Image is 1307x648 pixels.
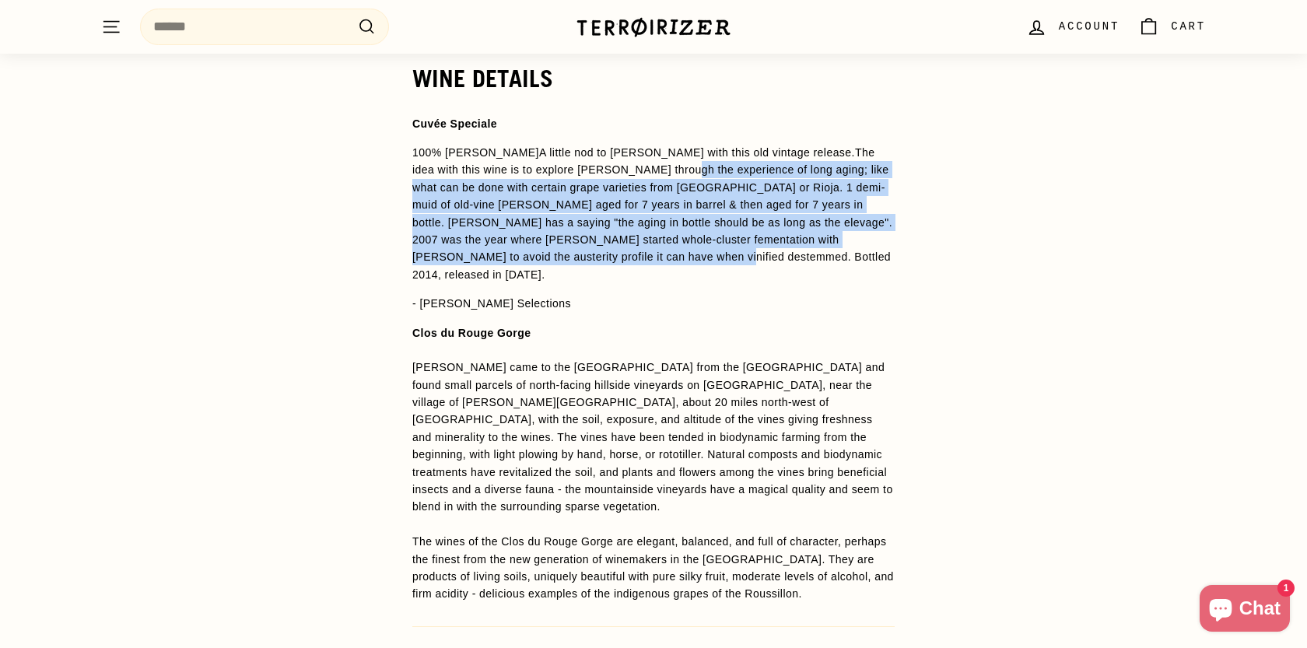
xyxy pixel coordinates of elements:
h2: WINE DETAILS [412,65,895,92]
a: Account [1017,4,1129,50]
strong: Clos du Rouge Gorge [412,327,531,339]
p: - [PERSON_NAME] Selections [412,295,895,312]
p: 100% [PERSON_NAME] The idea with this wine is to explore [PERSON_NAME] through the experience of ... [412,144,895,283]
inbox-online-store-chat: Shopify online store chat [1195,585,1295,636]
strong: Cuvée Speciale [412,117,497,130]
p: [PERSON_NAME] came to the [GEOGRAPHIC_DATA] from the [GEOGRAPHIC_DATA] and found small parcels of... [412,324,895,603]
span: Cart [1171,18,1206,35]
a: Cart [1129,4,1215,50]
span: A little nod to [PERSON_NAME] with this old vintage release. [539,146,855,159]
span: Account [1059,18,1120,35]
